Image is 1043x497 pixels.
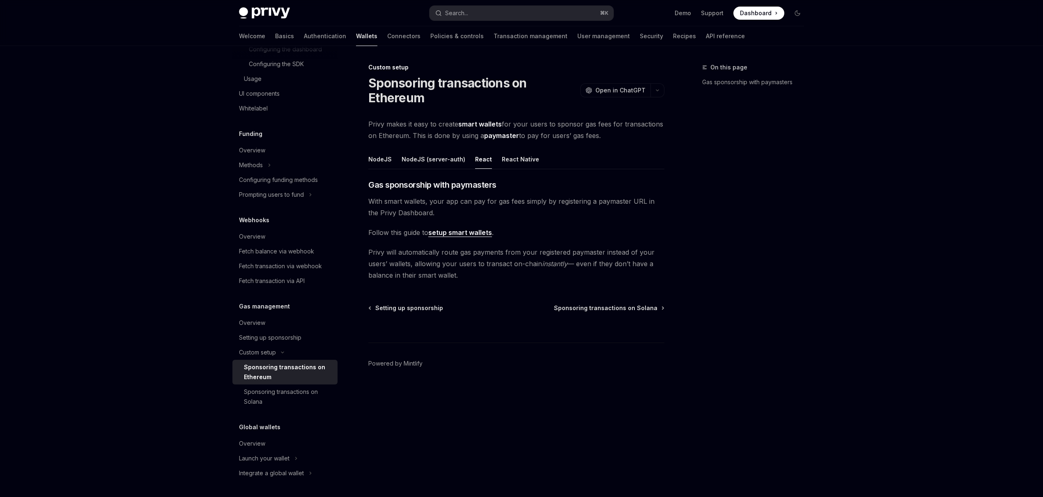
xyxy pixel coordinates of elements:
[702,76,811,89] a: Gas sponsorship with paymasters
[494,26,567,46] a: Transaction management
[232,71,338,86] a: Usage
[369,304,443,312] a: Setting up sponsorship
[595,86,646,94] span: Open in ChatGPT
[640,26,663,46] a: Security
[402,150,465,169] div: NodeJS (server-auth)
[368,76,577,105] h1: Sponsoring transactions on Ethereum
[232,315,338,330] a: Overview
[701,9,724,17] a: Support
[502,150,539,169] div: React Native
[542,260,567,268] em: instantly
[445,8,468,18] div: Search...
[232,451,338,466] button: Toggle Launch your wallet section
[239,215,269,225] h5: Webhooks
[275,26,294,46] a: Basics
[232,187,338,202] button: Toggle Prompting users to fund section
[232,101,338,116] a: Whitelabel
[239,7,290,19] img: dark logo
[375,304,443,312] span: Setting up sponsorship
[600,10,609,16] span: ⌘ K
[244,362,333,382] div: Sponsoring transactions on Ethereum
[239,246,314,256] div: Fetch balance via webhook
[239,145,265,155] div: Overview
[430,6,613,21] button: Open search
[239,439,265,449] div: Overview
[239,89,280,99] div: UI components
[239,318,265,328] div: Overview
[232,143,338,158] a: Overview
[673,26,696,46] a: Recipes
[239,160,263,170] div: Methods
[232,360,338,384] a: Sponsoring transactions on Ethereum
[232,436,338,451] a: Overview
[428,228,492,237] a: setup smart wallets
[232,384,338,409] a: Sponsoring transactions on Solana
[239,26,265,46] a: Welcome
[368,179,496,191] span: Gas sponsorship with paymasters
[733,7,784,20] a: Dashboard
[244,74,262,84] div: Usage
[232,229,338,244] a: Overview
[458,120,502,128] strong: smart wallets
[232,244,338,259] a: Fetch balance via webhook
[239,232,265,242] div: Overview
[232,466,338,481] button: Toggle Integrate a global wallet section
[239,104,268,113] div: Whitelabel
[244,387,333,407] div: Sponsoring transactions on Solana
[239,261,322,271] div: Fetch transaction via webhook
[304,26,346,46] a: Authentication
[368,196,664,219] span: With smart wallets, your app can pay for gas fees simply by registering a paymaster URL in the Pr...
[368,150,392,169] div: NodeJS
[710,62,747,72] span: On this page
[475,150,492,169] div: React
[675,9,691,17] a: Demo
[232,259,338,274] a: Fetch transaction via webhook
[368,227,664,238] span: Follow this guide to .
[368,359,423,368] a: Powered by Mintlify
[249,59,304,69] div: Configuring the SDK
[368,118,664,141] span: Privy makes it easy to create for your users to sponsor gas fees for transactions on Ethereum. Th...
[239,347,276,357] div: Custom setup
[387,26,420,46] a: Connectors
[239,175,318,185] div: Configuring funding methods
[239,276,305,286] div: Fetch transaction via API
[232,173,338,187] a: Configuring funding methods
[368,63,664,71] div: Custom setup
[232,86,338,101] a: UI components
[577,26,630,46] a: User management
[239,301,290,311] h5: Gas management
[580,83,650,97] button: Open in ChatGPT
[356,26,377,46] a: Wallets
[239,422,280,432] h5: Global wallets
[484,131,519,140] a: paymaster
[706,26,745,46] a: API reference
[791,7,804,20] button: Toggle dark mode
[239,453,289,463] div: Launch your wallet
[239,468,304,478] div: Integrate a global wallet
[554,304,657,312] span: Sponsoring transactions on Solana
[232,158,338,173] button: Toggle Methods section
[232,345,338,360] button: Toggle Custom setup section
[232,330,338,345] a: Setting up sponsorship
[430,26,484,46] a: Policies & controls
[232,274,338,288] a: Fetch transaction via API
[239,333,301,343] div: Setting up sponsorship
[368,246,664,281] span: Privy will automatically route gas payments from your registered paymaster instead of your users’...
[740,9,772,17] span: Dashboard
[239,190,304,200] div: Prompting users to fund
[239,129,262,139] h5: Funding
[232,57,338,71] a: Configuring the SDK
[554,304,664,312] a: Sponsoring transactions on Solana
